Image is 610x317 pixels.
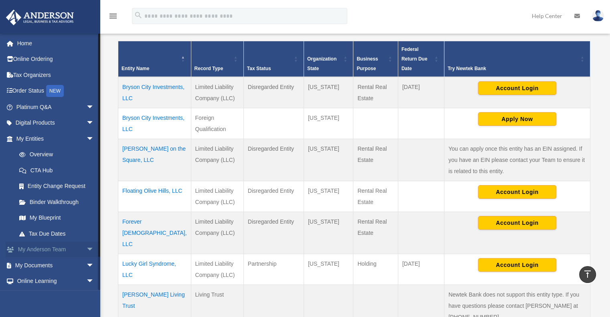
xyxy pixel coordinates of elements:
[6,115,106,131] a: Digital Productsarrow_drop_down
[86,115,102,131] span: arrow_drop_down
[304,254,353,285] td: [US_STATE]
[304,139,353,181] td: [US_STATE]
[398,41,444,77] th: Federal Return Due Date: Activate to sort
[118,212,191,254] td: Forever [DEMOGRAPHIC_DATA], LLC
[243,181,304,212] td: Disregarded Entity
[579,266,596,283] a: vertical_align_top
[398,254,444,285] td: [DATE]
[11,147,98,163] a: Overview
[478,185,556,199] button: Account Login
[11,194,102,210] a: Binder Walkthrough
[6,51,106,67] a: Online Ordering
[86,99,102,115] span: arrow_drop_down
[592,10,604,22] img: User Pic
[11,162,102,178] a: CTA Hub
[243,254,304,285] td: Partnership
[118,77,191,108] td: Bryson City Investments, LLC
[304,181,353,212] td: [US_STATE]
[108,11,118,21] i: menu
[6,131,102,147] a: My Entitiesarrow_drop_down
[118,139,191,181] td: [PERSON_NAME] on the Square, LLC
[6,273,106,289] a: Online Learningarrow_drop_down
[191,41,243,77] th: Record Type: Activate to sort
[353,77,398,108] td: Rental Real Estate
[118,41,191,77] th: Entity Name: Activate to invert sorting
[134,11,143,20] i: search
[86,131,102,147] span: arrow_drop_down
[583,269,592,279] i: vertical_align_top
[86,257,102,274] span: arrow_drop_down
[195,66,223,71] span: Record Type
[353,181,398,212] td: Rental Real Estate
[444,41,590,77] th: Try Newtek Bank : Activate to sort
[478,188,556,195] a: Account Login
[86,289,102,305] span: arrow_drop_down
[304,108,353,139] td: [US_STATE]
[307,56,336,71] span: Organization State
[478,216,556,230] button: Account Login
[191,212,243,254] td: Limited Liability Company (LLC)
[6,257,106,273] a: My Documentsarrow_drop_down
[191,139,243,181] td: Limited Liability Company (LLC)
[353,139,398,181] td: Rental Real Estate
[191,254,243,285] td: Limited Liability Company (LLC)
[86,242,102,258] span: arrow_drop_down
[444,139,590,181] td: You can apply once this entity has an EIN assigned. If you have an EIN please contact your Team t...
[478,258,556,272] button: Account Login
[86,273,102,290] span: arrow_drop_down
[118,181,191,212] td: Floating Olive Hills, LLC
[478,112,556,126] button: Apply Now
[353,212,398,254] td: Rental Real Estate
[357,56,378,71] span: Business Purpose
[6,67,106,83] a: Tax Organizers
[122,66,149,71] span: Entity Name
[6,242,106,258] a: My Anderson Teamarrow_drop_down
[191,181,243,212] td: Limited Liability Company (LLC)
[478,81,556,95] button: Account Login
[11,226,102,242] a: Tax Due Dates
[353,254,398,285] td: Holding
[243,212,304,254] td: Disregarded Entity
[478,85,556,91] a: Account Login
[304,212,353,254] td: [US_STATE]
[4,10,76,25] img: Anderson Advisors Platinum Portal
[243,41,304,77] th: Tax Status: Activate to sort
[247,66,271,71] span: Tax Status
[243,77,304,108] td: Disregarded Entity
[353,41,398,77] th: Business Purpose: Activate to sort
[304,41,353,77] th: Organization State: Activate to sort
[11,178,102,194] a: Entity Change Request
[46,85,64,97] div: NEW
[118,108,191,139] td: Bryson City Investments, LLC
[478,261,556,268] a: Account Login
[243,139,304,181] td: Disregarded Entity
[448,64,578,73] div: Try Newtek Bank
[191,108,243,139] td: Foreign Qualification
[478,219,556,226] a: Account Login
[108,14,118,21] a: menu
[304,77,353,108] td: [US_STATE]
[6,35,106,51] a: Home
[398,77,444,108] td: [DATE]
[6,289,106,305] a: Billingarrow_drop_down
[401,46,428,71] span: Federal Return Due Date
[6,83,106,99] a: Order StatusNEW
[191,77,243,108] td: Limited Liability Company (LLC)
[118,254,191,285] td: Lucky Girl Syndrome, LLC
[6,99,106,115] a: Platinum Q&Aarrow_drop_down
[11,210,102,226] a: My Blueprint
